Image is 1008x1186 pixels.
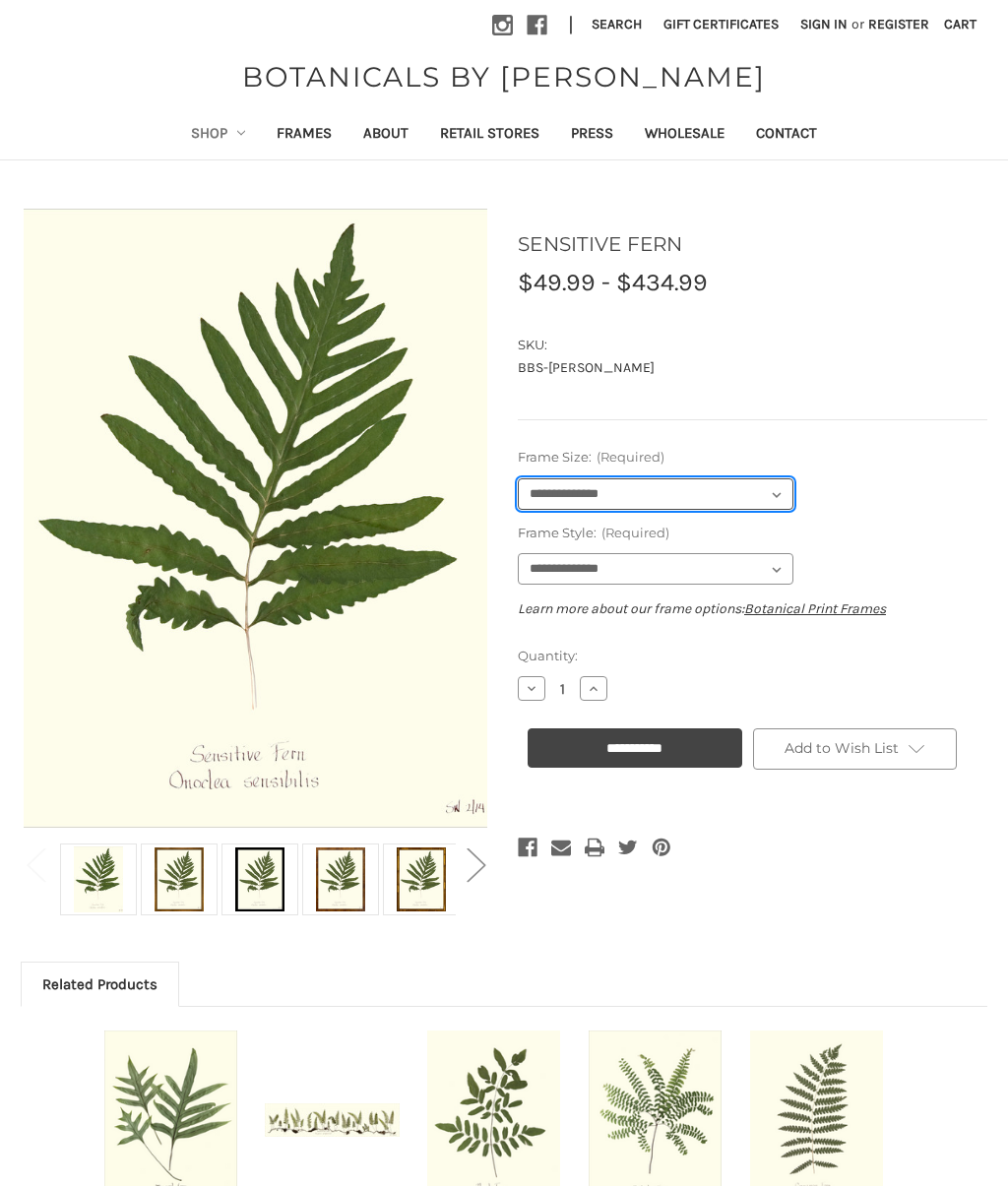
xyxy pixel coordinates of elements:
a: Retail Stores [424,111,555,159]
img: Burlewood Frame [316,846,365,912]
dd: BBS-[PERSON_NAME] [518,357,987,378]
small: (Required) [597,449,664,465]
span: Add to Wish List [785,739,899,757]
img: Unframed [74,846,123,912]
span: Go to slide 2 of 2 [467,896,484,897]
img: Black Frame [235,846,284,912]
h1: SENSITIVE FERN [518,229,987,259]
img: Unframed [21,209,490,828]
a: Press [555,111,629,159]
button: Go to slide 2 of 2 [16,835,55,895]
a: About [347,111,424,159]
a: Wholesale [629,111,740,159]
a: Print [585,834,604,861]
a: Frames [261,111,347,159]
img: Unframed [265,1103,400,1137]
a: Botanical Print Frames [744,600,886,617]
a: Add to Wish List [753,728,958,770]
img: Antique Gold Frame [155,846,204,912]
img: Gold Bamboo Frame [397,846,446,912]
a: Contact [740,111,833,159]
button: Go to slide 2 of 2 [456,835,495,895]
a: BOTANICALS BY [PERSON_NAME] [232,56,776,97]
dt: SKU: [518,336,982,355]
a: Shop [175,111,262,159]
a: Related Products [22,963,178,1006]
label: Frame Style: [518,524,987,543]
span: $49.99 - $434.99 [518,268,708,296]
label: Quantity: [518,647,987,666]
span: Cart [944,16,976,32]
span: or [850,14,866,34]
small: (Required) [601,525,669,540]
p: Learn more about our frame options: [518,598,987,619]
li: | [561,10,581,41]
label: Frame Size: [518,448,987,468]
span: Go to slide 2 of 2 [27,896,44,897]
